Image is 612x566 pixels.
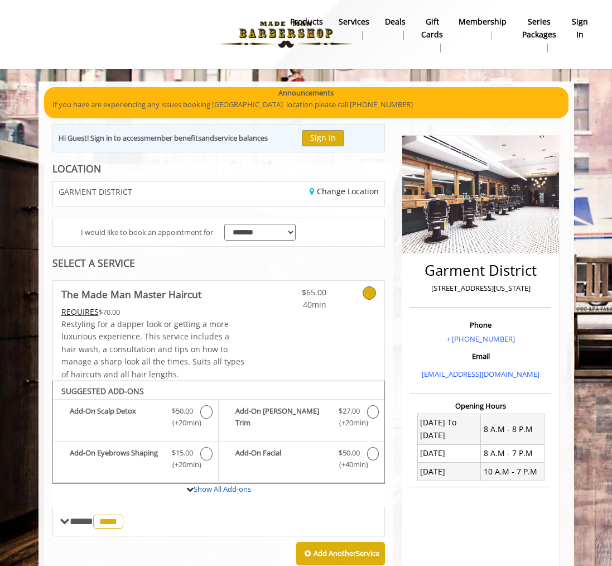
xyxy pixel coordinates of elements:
[336,417,361,429] span: (+20min )
[413,352,548,360] h3: Email
[59,405,213,431] label: Add-On Scalp Detox
[422,369,539,379] a: [EMAIL_ADDRESS][DOMAIN_NAME]
[209,4,363,65] img: Made Man Barbershop logo
[278,87,334,99] b: Announcements
[413,262,548,279] h2: Garment District
[413,14,451,55] a: Gift cardsgift cards
[413,282,548,294] p: [STREET_ADDRESS][US_STATE]
[52,258,385,268] div: SELECT A SERVICE
[144,133,201,143] b: member benefits
[339,447,360,459] span: $50.00
[274,286,326,299] span: $65.00
[81,227,213,238] span: I would like to book an appointment for
[170,417,195,429] span: (+20min )
[70,405,165,429] b: Add-On Scalp Detox
[410,402,551,410] h3: Opening Hours
[172,405,193,417] span: $50.00
[61,306,99,317] span: This service needs some Advance to be paid before we block your appointment
[572,16,588,41] b: sign in
[296,542,385,565] button: Add AnotherService
[385,16,406,28] b: Deals
[170,459,195,471] span: (+20min )
[331,14,377,43] a: ServicesServices
[282,14,331,43] a: Productsproducts
[52,162,101,175] b: LOCATION
[52,381,385,485] div: The Made Man Master Haircut Add-onS
[214,133,268,143] b: service balances
[235,447,331,471] b: Add-On Facial
[446,334,515,344] a: + [PHONE_NUMBER]
[59,447,213,473] label: Add-On Eyebrows Shaping
[224,447,379,473] label: Add-On Facial
[459,16,507,28] b: Membership
[451,14,514,43] a: MembershipMembership
[514,14,564,55] a: Series packagesSeries packages
[59,188,132,196] span: GARMENT DISTRICT
[336,459,361,471] span: (+40min )
[235,405,331,429] b: Add-On [PERSON_NAME] Trim
[522,16,556,41] b: Series packages
[61,386,144,396] b: SUGGESTED ADD-ONS
[274,299,326,311] span: 40min
[377,14,413,43] a: DealsDeals
[481,463,544,481] td: 10 A.M - 7 P.M
[52,99,560,111] p: If you have are experiencing any issues booking [GEOGRAPHIC_DATA] location please call [PHONE_NUM...
[290,16,323,28] b: products
[314,548,379,558] b: Add Another Service
[61,306,247,318] div: $70.00
[172,447,193,459] span: $15.00
[413,321,548,329] h3: Phone
[417,444,480,462] td: [DATE]
[417,463,480,481] td: [DATE]
[481,414,544,444] td: 8 A.M - 8 P.M
[339,405,360,417] span: $27.00
[302,130,344,146] button: Sign In
[61,319,244,380] span: Restyling for a dapper look or getting a more luxurious experience. This service includes a hair ...
[70,447,165,471] b: Add-On Eyebrows Shaping
[564,14,596,43] a: sign insign in
[59,132,268,144] div: Hi Guest! Sign in to access and
[339,16,369,28] b: Services
[61,286,201,302] b: The Made Man Master Haircut
[310,186,379,196] a: Change Location
[481,444,544,462] td: 8 A.M - 7 P.M
[194,484,251,494] a: Show All Add-ons
[417,414,480,444] td: [DATE] To [DATE]
[421,16,443,41] b: gift cards
[224,405,379,431] label: Add-On Beard Trim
